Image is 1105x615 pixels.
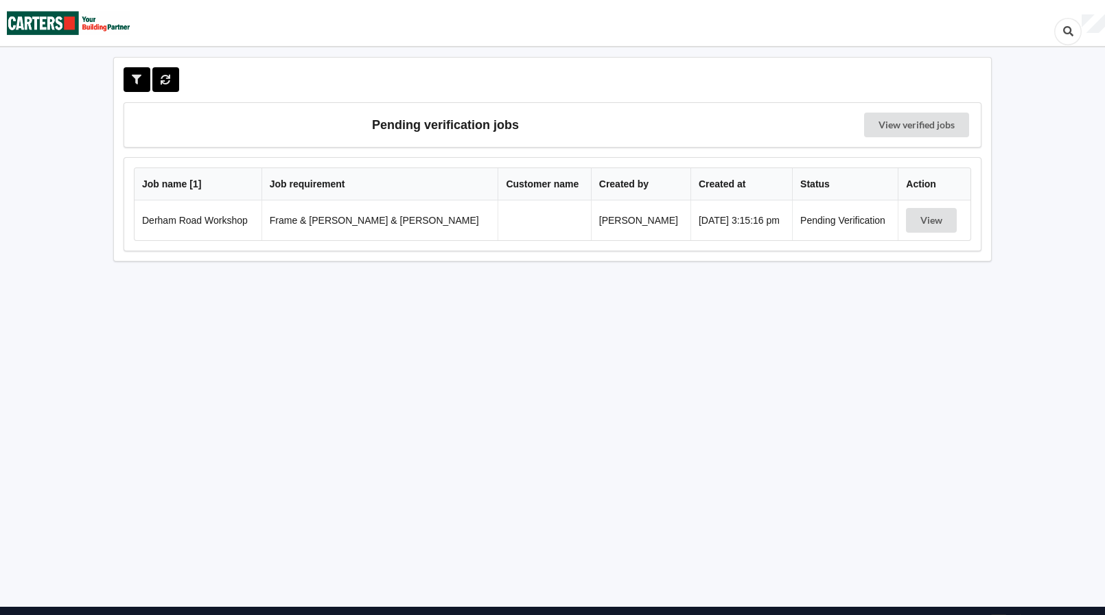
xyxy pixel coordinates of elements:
td: Derham Road Workshop [135,200,261,240]
h3: Pending verification jobs [134,113,757,137]
th: Customer name [498,168,590,200]
a: View [906,215,959,226]
a: View verified jobs [864,113,969,137]
div: User Profile [1082,14,1105,34]
td: Pending Verification [792,200,898,240]
th: Action [898,168,970,200]
th: Created by [591,168,690,200]
td: [DATE] 3:15:16 pm [690,200,792,240]
th: Job name [ 1 ] [135,168,261,200]
button: View [906,208,957,233]
th: Job requirement [261,168,498,200]
td: [PERSON_NAME] [591,200,690,240]
th: Status [792,168,898,200]
td: Frame & [PERSON_NAME] & [PERSON_NAME] [261,200,498,240]
img: Carters [7,1,130,45]
th: Created at [690,168,792,200]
